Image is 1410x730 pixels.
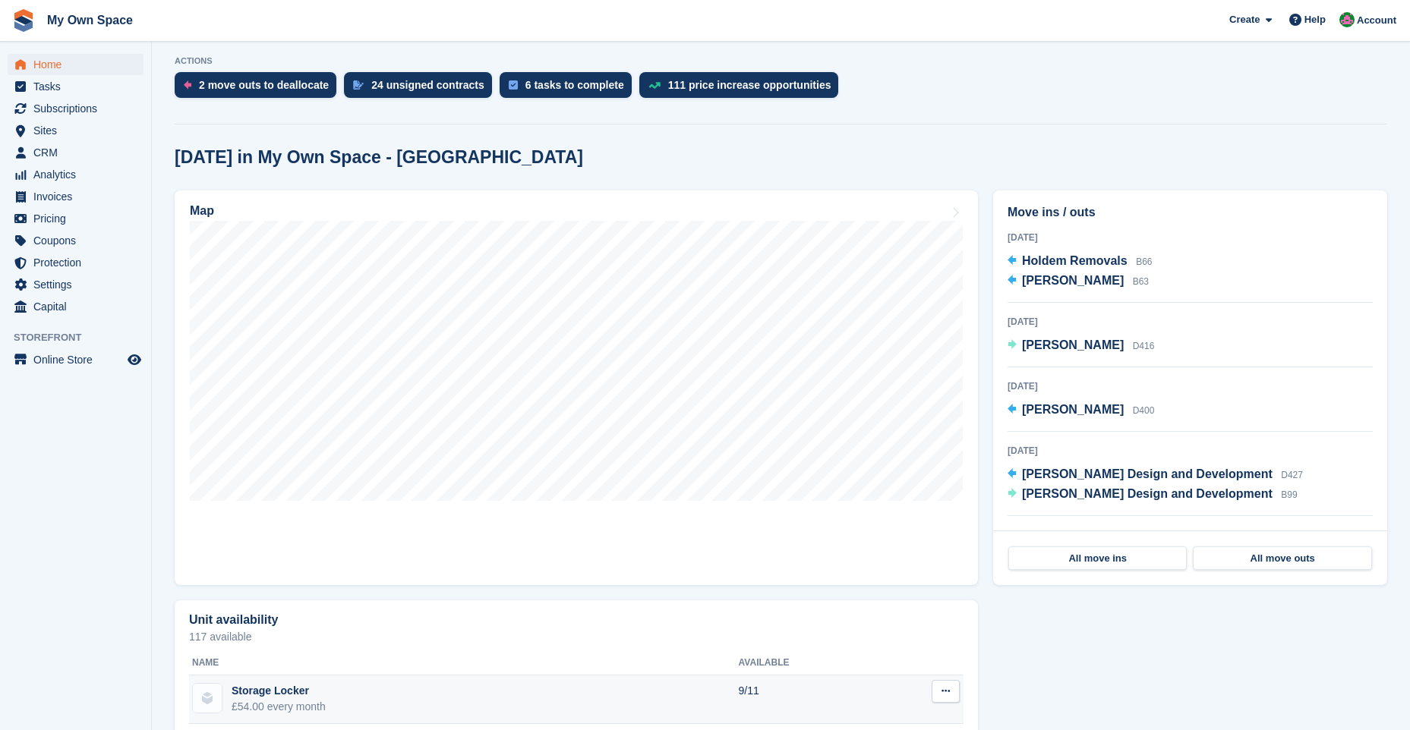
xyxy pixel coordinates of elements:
[193,684,222,713] img: blank-unit-type-icon-ffbac7b88ba66c5e286b0e438baccc4b9c83835d4c34f86887a83fc20ec27e7b.svg
[525,79,624,91] div: 6 tasks to complete
[1008,231,1373,244] div: [DATE]
[175,147,583,168] h2: [DATE] in My Own Space - [GEOGRAPHIC_DATA]
[33,208,125,229] span: Pricing
[1008,336,1154,356] a: [PERSON_NAME] D416
[1229,12,1260,27] span: Create
[1022,403,1124,416] span: [PERSON_NAME]
[175,56,1387,66] p: ACTIONS
[33,349,125,370] span: Online Store
[1022,274,1124,287] span: [PERSON_NAME]
[184,80,191,90] img: move_outs_to_deallocate_icon-f764333ba52eb49d3ac5e1228854f67142a1ed5810a6f6cc68b1a99e826820c5.svg
[8,120,144,141] a: menu
[1008,315,1373,329] div: [DATE]
[371,79,484,91] div: 24 unsigned contracts
[12,9,35,32] img: stora-icon-8386f47178a22dfd0bd8f6a31ec36ba5ce8667c1dd55bd0f319d3a0aa187defe.svg
[33,164,125,185] span: Analytics
[1008,401,1154,420] a: [PERSON_NAME] D400
[232,699,326,715] div: £54.00 every month
[14,330,151,345] span: Storefront
[739,651,877,675] th: Available
[344,72,500,105] a: 24 unsigned contracts
[189,613,278,627] h2: Unit availability
[189,651,739,675] th: Name
[509,80,518,90] img: task-75834270c22a3079a89374b754ae025e5fb1db73e45f91037f5363f120a921f8.svg
[1022,338,1124,351] span: [PERSON_NAME]
[8,208,144,229] a: menu
[41,8,139,33] a: My Own Space
[353,80,364,90] img: contract_signature_icon-13c848040528278c33f63329250d36e43548de30e8caae1d1a13099fd9432cc5.svg
[175,190,978,585] a: Map
[1008,485,1298,505] a: [PERSON_NAME] Design and Development B99
[639,72,847,105] a: 111 price increase opportunities
[33,252,125,273] span: Protection
[1022,467,1273,480] span: [PERSON_NAME] Design and Development
[1133,405,1155,416] span: D400
[1281,489,1297,500] span: B99
[1304,12,1326,27] span: Help
[500,72,639,105] a: 6 tasks to complete
[1008,272,1149,291] a: [PERSON_NAME] B63
[1281,470,1303,480] span: D427
[1339,12,1355,27] img: Lucy Parry
[125,351,144,369] a: Preview store
[8,296,144,317] a: menu
[190,204,214,218] h2: Map
[33,98,125,119] span: Subscriptions
[8,274,144,295] a: menu
[33,230,125,251] span: Coupons
[1357,13,1396,28] span: Account
[1008,444,1373,458] div: [DATE]
[1022,254,1128,267] span: Holdem Removals
[8,252,144,273] a: menu
[33,76,125,97] span: Tasks
[33,142,125,163] span: CRM
[175,72,344,105] a: 2 move outs to deallocate
[8,230,144,251] a: menu
[232,683,326,699] div: Storage Locker
[739,675,877,724] td: 9/11
[8,164,144,185] a: menu
[1008,546,1187,571] a: All move ins
[668,79,831,91] div: 111 price increase opportunities
[1008,528,1373,542] div: [DATE]
[199,79,329,91] div: 2 move outs to deallocate
[1133,341,1155,351] span: D416
[8,142,144,163] a: menu
[33,186,125,207] span: Invoices
[1136,256,1152,267] span: B66
[33,54,125,75] span: Home
[1133,276,1149,287] span: B63
[8,76,144,97] a: menu
[1022,487,1273,500] span: [PERSON_NAME] Design and Development
[8,349,144,370] a: menu
[33,120,125,141] span: Sites
[1008,465,1303,485] a: [PERSON_NAME] Design and Development D427
[189,631,964,642] p: 117 available
[1008,203,1373,222] h2: Move ins / outs
[8,186,144,207] a: menu
[33,296,125,317] span: Capital
[8,54,144,75] a: menu
[1008,379,1373,393] div: [DATE]
[8,98,144,119] a: menu
[1008,252,1153,272] a: Holdem Removals B66
[1193,546,1371,571] a: All move outs
[648,82,661,89] img: price_increase_opportunities-93ffe204e8149a01c8c9dc8f82e8f89637d9d84a8eef4429ea346261dce0b2c0.svg
[33,274,125,295] span: Settings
